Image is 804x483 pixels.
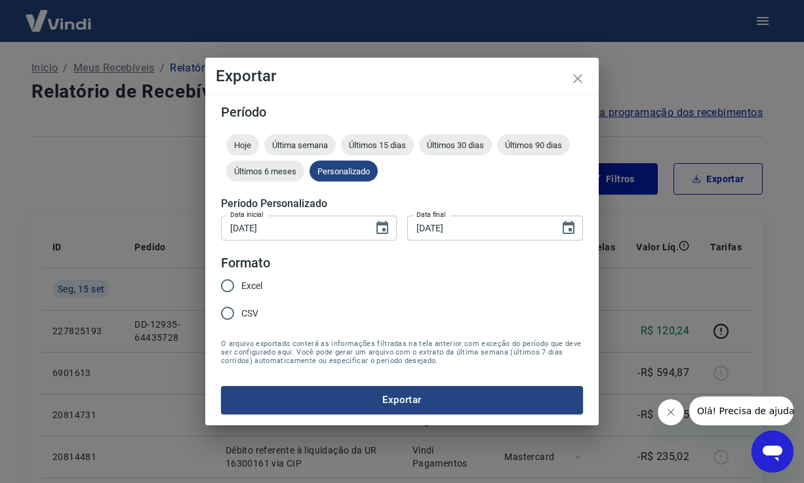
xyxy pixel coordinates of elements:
[241,279,262,293] span: Excel
[264,140,336,150] span: Última semana
[341,134,414,155] div: Últimos 15 dias
[310,166,378,176] span: Personalizado
[555,215,582,241] button: Choose date, selected date is 15 de set de 2025
[226,140,259,150] span: Hoje
[419,140,492,150] span: Últimos 30 dias
[226,134,259,155] div: Hoje
[369,215,395,241] button: Choose date, selected date is 12 de set de 2025
[226,166,304,176] span: Últimos 6 meses
[221,254,270,273] legend: Formato
[562,63,593,94] button: close
[407,216,550,240] input: DD/MM/YYYY
[221,106,583,119] h5: Período
[230,210,264,220] label: Data inicial
[341,140,414,150] span: Últimos 15 dias
[221,216,364,240] input: DD/MM/YYYY
[689,396,794,425] iframe: Mensagem da empresa
[221,339,583,365] span: O arquivo exportado conterá as informações filtradas na tela anterior com exceção do período que ...
[310,161,378,182] div: Personalizado
[752,431,794,473] iframe: Botão para abrir a janela de mensagens
[497,134,570,155] div: Últimos 90 dias
[264,134,336,155] div: Última semana
[221,386,583,414] button: Exportar
[8,9,110,20] span: Olá! Precisa de ajuda?
[221,197,583,210] h5: Período Personalizado
[416,210,446,220] label: Data final
[216,68,588,84] h4: Exportar
[226,161,304,182] div: Últimos 6 meses
[241,307,258,320] span: CSV
[497,140,570,150] span: Últimos 90 dias
[419,134,492,155] div: Últimos 30 dias
[658,399,684,425] iframe: Fechar mensagem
